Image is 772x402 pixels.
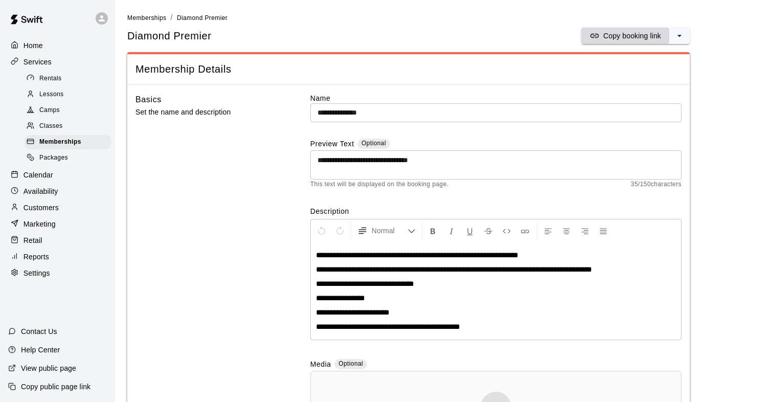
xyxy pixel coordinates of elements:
span: Memberships [39,137,81,147]
a: Rentals [25,71,115,86]
div: Camps [25,103,111,118]
div: Memberships [25,135,111,149]
a: Lessons [25,86,115,102]
a: Availability [8,184,107,199]
button: Format Underline [461,221,479,240]
p: Copy public page link [21,382,90,392]
button: Justify Align [595,221,612,240]
a: Packages [25,150,115,166]
a: Camps [25,103,115,119]
button: Undo [313,221,330,240]
label: Preview Text [310,139,354,150]
button: Formatting Options [353,221,420,240]
p: View public page [21,363,76,373]
p: Settings [24,268,50,278]
button: Right Align [576,221,594,240]
p: Copy booking link [603,31,661,41]
a: Reports [8,249,107,264]
label: Description [310,206,682,216]
li: / [170,12,172,23]
a: Memberships [25,135,115,150]
button: Redo [331,221,349,240]
span: 35 / 150 characters [631,180,682,190]
p: Calendar [24,170,53,180]
span: Memberships [127,14,166,21]
label: Name [310,93,682,103]
button: Format Italics [443,221,460,240]
div: Classes [25,119,111,133]
span: Diamond Premier [127,29,212,43]
span: Lessons [39,90,64,100]
span: Membership Details [135,62,682,76]
a: Classes [25,119,115,135]
button: Left Align [539,221,557,240]
button: Copy booking link [581,28,669,44]
div: Packages [25,151,111,165]
p: Customers [24,203,59,213]
p: Marketing [24,219,56,229]
span: Camps [39,105,60,116]
p: Contact Us [21,326,57,337]
a: Marketing [8,216,107,232]
p: Help Center [21,345,60,355]
span: Optional [338,360,363,367]
p: Home [24,40,43,51]
nav: breadcrumb [127,12,760,24]
span: Packages [39,153,68,163]
a: Settings [8,265,107,281]
span: This text will be displayed on the booking page. [310,180,449,190]
p: Retail [24,235,42,245]
div: split button [581,28,690,44]
a: Home [8,38,107,53]
p: Availability [24,186,58,196]
span: Classes [39,121,62,131]
label: Media [310,359,331,371]
p: Services [24,57,52,67]
button: Insert Link [516,221,534,240]
span: Optional [361,140,386,147]
button: Format Strikethrough [480,221,497,240]
p: Reports [24,252,49,262]
a: Calendar [8,167,107,183]
button: Center Align [558,221,575,240]
p: Set the name and description [135,106,278,119]
h6: Basics [135,93,162,106]
a: Memberships [127,13,166,21]
div: Lessons [25,87,111,102]
a: Retail [8,233,107,248]
button: Format Bold [424,221,442,240]
button: select merge strategy [669,28,690,44]
span: Normal [372,226,407,236]
a: Services [8,54,107,70]
div: Rentals [25,72,111,86]
span: Rentals [39,74,62,84]
button: Insert Code [498,221,515,240]
a: Customers [8,200,107,215]
span: Diamond Premier [177,14,228,21]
